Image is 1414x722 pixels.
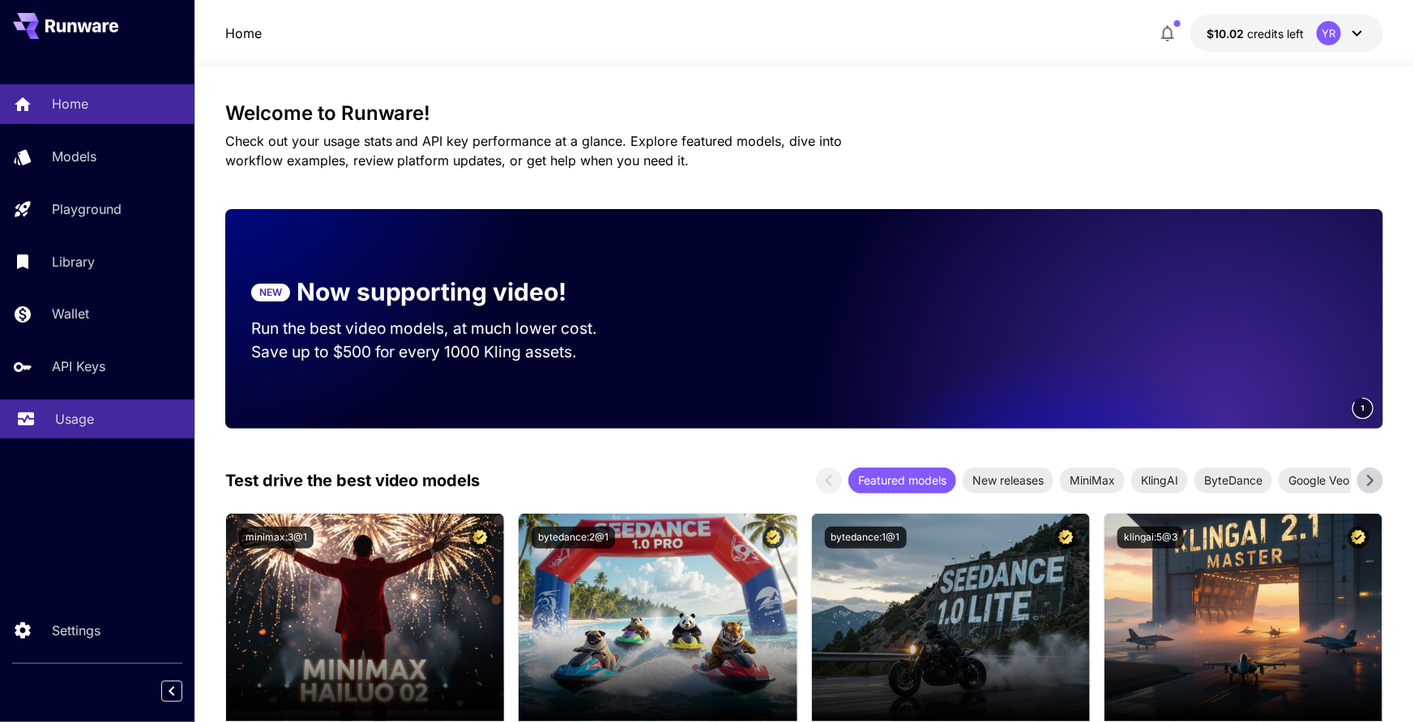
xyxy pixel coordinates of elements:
[259,285,282,300] p: NEW
[1207,27,1247,41] span: $10.02
[225,23,262,43] nav: breadcrumb
[52,147,96,166] p: Models
[251,317,629,340] p: Run the best video models, at much lower cost.
[1361,402,1365,414] span: 1
[55,409,94,429] p: Usage
[161,681,182,702] button: Collapse sidebar
[52,621,100,640] p: Settings
[1194,468,1272,493] div: ByteDance
[1190,15,1383,52] button: $10.02471YR
[1194,472,1272,489] span: ByteDance
[763,527,784,549] button: Certified Model – Vetted for best performance and includes a commercial license.
[52,357,105,376] p: API Keys
[1279,468,1359,493] div: Google Veo
[1131,468,1188,493] div: KlingAI
[963,472,1053,489] span: New releases
[1055,527,1077,549] button: Certified Model – Vetted for best performance and includes a commercial license.
[297,274,567,310] p: Now supporting video!
[225,102,1384,125] h3: Welcome to Runware!
[848,468,956,493] div: Featured models
[226,514,504,721] img: alt
[52,94,88,113] p: Home
[1317,21,1341,45] div: YR
[173,677,194,706] div: Collapse sidebar
[848,472,956,489] span: Featured models
[812,514,1090,721] img: alt
[52,304,89,323] p: Wallet
[1279,472,1359,489] span: Google Veo
[532,527,615,549] button: bytedance:2@1
[519,514,797,721] img: alt
[1060,468,1125,493] div: MiniMax
[239,527,314,549] button: minimax:3@1
[1117,527,1184,549] button: klingai:5@3
[1131,472,1188,489] span: KlingAI
[225,133,843,169] span: Check out your usage stats and API key performance at a glance. Explore featured models, dive int...
[52,199,122,219] p: Playground
[1207,25,1304,42] div: $10.02471
[52,252,95,271] p: Library
[1104,514,1382,721] img: alt
[469,527,491,549] button: Certified Model – Vetted for best performance and includes a commercial license.
[963,468,1053,493] div: New releases
[1060,472,1125,489] span: MiniMax
[1247,27,1304,41] span: credits left
[225,468,481,493] p: Test drive the best video models
[825,527,907,549] button: bytedance:1@1
[1348,527,1369,549] button: Certified Model – Vetted for best performance and includes a commercial license.
[225,23,262,43] a: Home
[251,340,629,364] p: Save up to $500 for every 1000 Kling assets.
